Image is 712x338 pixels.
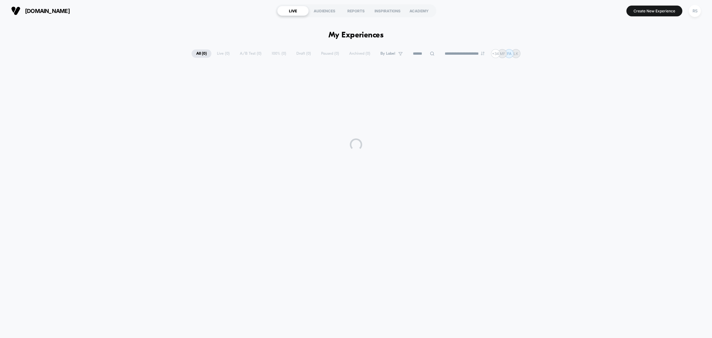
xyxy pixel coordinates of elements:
button: [DOMAIN_NAME] [9,6,72,16]
span: By Label [380,51,395,56]
h1: My Experiences [328,31,384,40]
div: LIVE [277,6,309,16]
button: RS [687,5,703,17]
img: Visually logo [11,6,20,15]
div: REPORTS [340,6,372,16]
p: LK [514,51,518,56]
div: AUDIENCES [309,6,340,16]
img: end [481,52,485,55]
div: INSPIRATIONS [372,6,403,16]
span: All ( 0 ) [192,49,211,58]
div: + 34 [491,49,500,58]
button: Create New Experience [626,6,682,16]
span: [DOMAIN_NAME] [25,8,70,14]
div: RS [689,5,701,17]
p: MF [500,51,505,56]
div: ACADEMY [403,6,435,16]
p: FA [507,51,511,56]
